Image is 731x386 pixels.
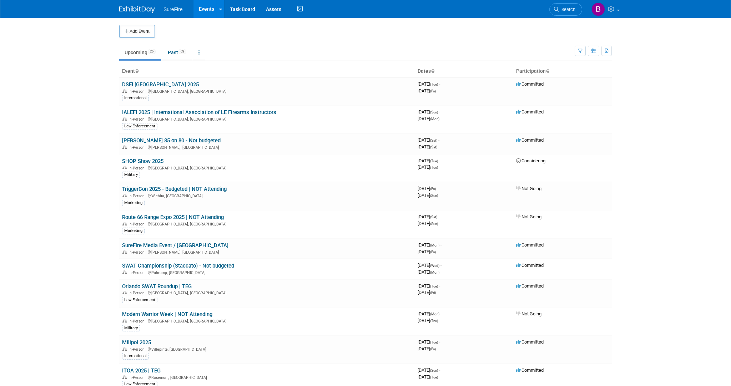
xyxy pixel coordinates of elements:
span: Committed [516,339,544,345]
a: IALEFI 2025 | International Association of LE Firearms Instructors [122,109,276,116]
img: In-Person Event [122,194,127,197]
img: In-Person Event [122,117,127,121]
span: [DATE] [418,290,436,295]
div: Pahrump, [GEOGRAPHIC_DATA] [122,269,412,275]
th: Dates [415,65,513,77]
a: TriggerCon 2025 - Budgeted | NOT Attending [122,186,227,192]
span: [DATE] [418,214,439,219]
span: [DATE] [418,109,440,115]
span: - [439,109,440,115]
span: (Fri) [430,250,436,254]
span: [DATE] [418,144,437,149]
span: [DATE] [418,137,439,143]
div: Villepinte, [GEOGRAPHIC_DATA] [122,346,412,352]
span: (Thu) [430,319,438,323]
button: Add Event [119,25,155,38]
span: - [439,81,440,87]
th: Event [119,65,415,77]
span: Committed [516,109,544,115]
a: Past62 [162,46,192,59]
a: Modern Warrior Week | NOT Attending [122,311,212,318]
a: Search [549,3,582,16]
img: In-Person Event [122,270,127,274]
span: In-Person [128,166,147,171]
div: International [122,353,149,359]
span: (Tue) [430,82,438,86]
img: In-Person Event [122,145,127,149]
div: Wichita, [GEOGRAPHIC_DATA] [122,193,412,198]
span: [DATE] [418,318,438,323]
span: In-Person [128,145,147,150]
a: Sort by Start Date [431,68,434,74]
span: [DATE] [418,346,436,351]
a: Orlando SWAT Roundup | TEG [122,283,192,290]
span: 26 [148,49,156,54]
a: Sort by Participation Type [546,68,549,74]
span: [DATE] [418,283,440,289]
span: [DATE] [418,116,439,121]
span: (Fri) [430,347,436,351]
span: - [439,283,440,289]
img: In-Person Event [122,375,127,379]
div: [GEOGRAPHIC_DATA], [GEOGRAPHIC_DATA] [122,88,412,94]
span: In-Person [128,117,147,122]
span: Not Going [516,214,541,219]
span: In-Person [128,319,147,324]
img: In-Person Event [122,166,127,169]
span: [DATE] [418,339,440,345]
span: Considering [516,158,545,163]
span: [DATE] [418,269,439,275]
a: SHOP Show 2025 [122,158,163,164]
span: In-Person [128,89,147,94]
a: [PERSON_NAME] 85 on 80 - Not budgeted [122,137,221,144]
img: In-Person Event [122,89,127,93]
a: Upcoming26 [119,46,161,59]
span: 62 [178,49,186,54]
span: [DATE] [418,164,438,170]
span: (Mon) [430,270,439,274]
span: [DATE] [418,193,438,198]
div: International [122,95,149,101]
span: - [437,186,438,191]
span: (Mon) [430,312,439,316]
span: In-Person [128,347,147,352]
span: - [440,263,442,268]
span: (Tue) [430,375,438,379]
span: [DATE] [418,249,436,254]
span: Committed [516,242,544,248]
span: In-Person [128,375,147,380]
img: In-Person Event [122,347,127,351]
span: - [440,311,442,316]
a: Route 66 Range Expo 2025 | NOT Attending [122,214,224,220]
div: Military [122,325,140,331]
span: (Sat) [430,138,437,142]
span: (Sun) [430,222,438,226]
span: - [439,367,440,373]
th: Participation [513,65,612,77]
span: (Sun) [430,110,438,114]
div: [GEOGRAPHIC_DATA], [GEOGRAPHIC_DATA] [122,116,412,122]
a: Sort by Event Name [135,68,138,74]
img: In-Person Event [122,319,127,322]
span: Committed [516,137,544,143]
a: ITOA 2025 | TEG [122,367,161,374]
a: DSEI [GEOGRAPHIC_DATA] 2025 [122,81,199,88]
span: Search [559,7,575,12]
span: Committed [516,81,544,87]
a: SWAT Championship (Staccato) - Not budgeted [122,263,234,269]
span: [DATE] [418,242,442,248]
span: (Sun) [430,194,438,198]
span: Committed [516,263,544,268]
span: [DATE] [418,374,438,380]
span: - [440,242,442,248]
span: (Tue) [430,284,438,288]
span: [DATE] [418,186,438,191]
span: (Fri) [430,187,436,191]
span: Not Going [516,311,541,316]
div: Law Enforcement [122,123,157,129]
span: [DATE] [418,81,440,87]
span: In-Person [128,194,147,198]
div: [PERSON_NAME], [GEOGRAPHIC_DATA] [122,144,412,150]
span: [DATE] [418,311,442,316]
span: (Mon) [430,243,439,247]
